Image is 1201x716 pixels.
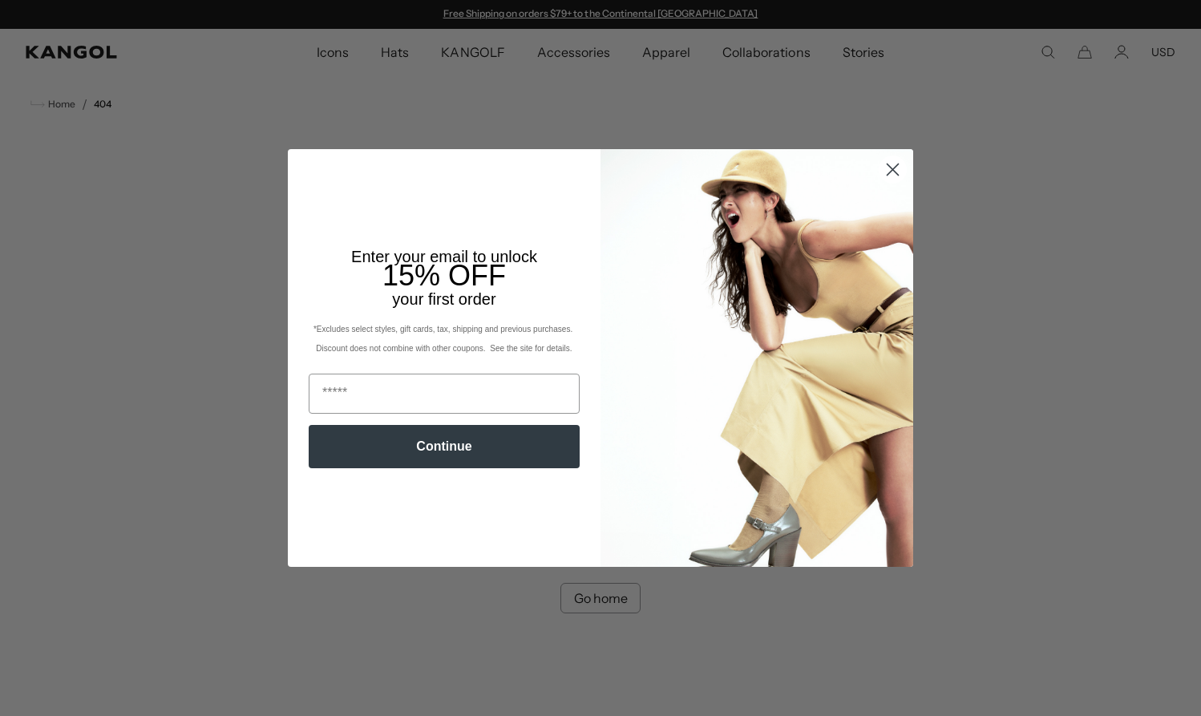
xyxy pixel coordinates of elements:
[309,374,580,414] input: Email
[382,259,506,292] span: 15% OFF
[351,248,537,265] span: Enter your email to unlock
[600,149,913,566] img: 93be19ad-e773-4382-80b9-c9d740c9197f.jpeg
[879,156,907,184] button: Close dialog
[392,290,495,308] span: your first order
[313,325,575,353] span: *Excludes select styles, gift cards, tax, shipping and previous purchases. Discount does not comb...
[309,425,580,468] button: Continue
